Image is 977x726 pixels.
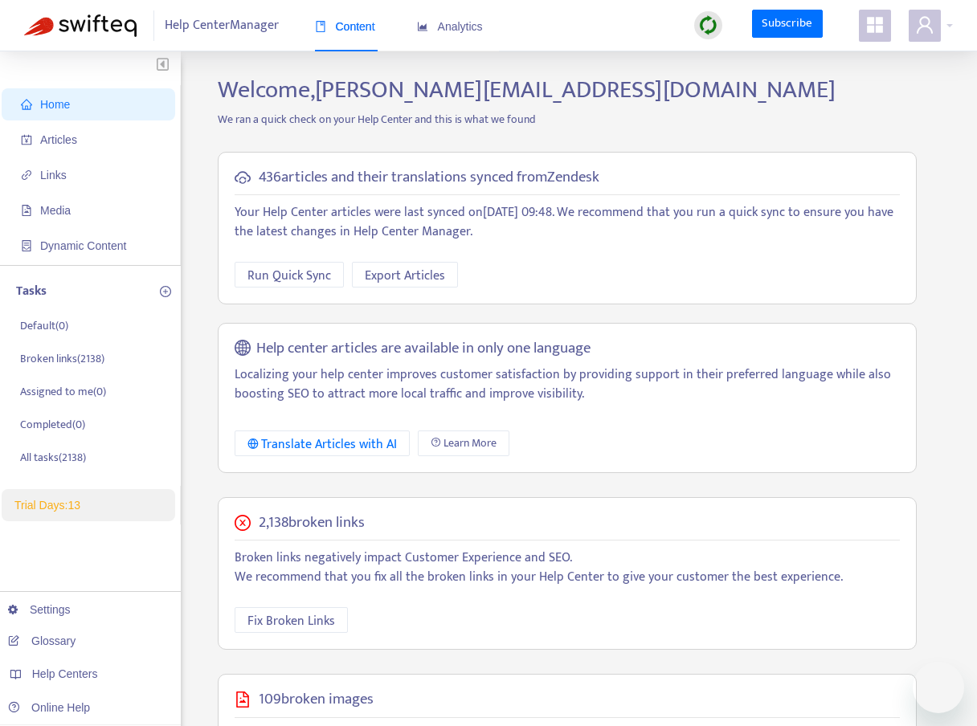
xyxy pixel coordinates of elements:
[20,317,68,334] p: Default ( 0 )
[865,15,885,35] span: appstore
[315,21,326,32] span: book
[40,239,126,252] span: Dynamic Content
[444,434,497,452] span: Learn More
[160,286,171,297] span: plus-circle
[20,350,104,367] p: Broken links ( 2138 )
[235,203,900,242] p: Your Help Center articles were last synced on [DATE] 09:48 . We recommend that you run a quick sy...
[259,169,599,187] h5: 436 articles and their translations synced from Zendesk
[259,514,365,532] h5: 2,138 broken links
[21,99,32,110] span: home
[40,169,67,181] span: Links
[259,691,374,709] h5: 109 broken images
[417,20,483,33] span: Analytics
[21,205,32,216] span: file-image
[235,430,411,456] button: Translate Articles with AI
[752,10,823,39] a: Subscribe
[365,266,445,286] span: Export Articles
[698,15,718,35] img: sync.dc5367851b00ba804db3.png
[165,10,279,41] span: Help Center Manager
[40,133,77,146] span: Articles
[32,667,98,680] span: Help Centers
[235,607,348,633] button: Fix Broken Links
[20,383,106,400] p: Assigned to me ( 0 )
[315,20,375,33] span: Content
[21,134,32,145] span: account-book
[218,70,836,110] span: Welcome, [PERSON_NAME][EMAIL_ADDRESS][DOMAIN_NAME]
[913,662,964,713] iframe: Button to launch messaging window
[235,365,900,404] p: Localizing your help center improves customer satisfaction by providing support in their preferre...
[8,701,90,714] a: Online Help
[40,204,71,217] span: Media
[915,15,934,35] span: user
[235,340,251,358] span: global
[235,169,251,186] span: cloud-sync
[417,21,428,32] span: area-chart
[418,430,509,456] a: Learn More
[24,14,137,37] img: Swifteq
[352,262,458,288] button: Export Articles
[8,603,71,616] a: Settings
[247,266,331,286] span: Run Quick Sync
[8,634,76,647] a: Glossary
[16,282,47,301] p: Tasks
[256,340,591,358] h5: Help center articles are available in only one language
[247,611,335,631] span: Fix Broken Links
[235,691,251,708] span: file-image
[206,111,929,128] p: We ran a quick check on your Help Center and this is what we found
[247,434,398,455] div: Translate Articles with AI
[235,515,251,531] span: close-circle
[40,98,70,111] span: Home
[20,449,86,466] p: All tasks ( 2138 )
[21,169,32,181] span: link
[14,499,80,512] span: Trial Days: 13
[20,416,85,433] p: Completed ( 0 )
[235,262,344,288] button: Run Quick Sync
[21,240,32,251] span: container
[235,549,900,587] p: Broken links negatively impact Customer Experience and SEO. We recommend that you fix all the bro...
